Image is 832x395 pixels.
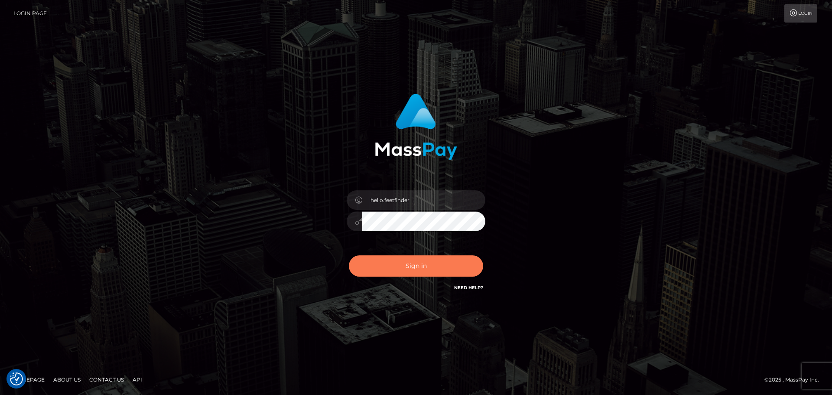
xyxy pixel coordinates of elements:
input: Username... [362,190,485,210]
a: Need Help? [454,285,483,291]
a: Login [784,4,817,23]
button: Consent Preferences [10,372,23,385]
a: Homepage [10,373,48,386]
a: Login Page [13,4,47,23]
img: MassPay Login [375,94,457,160]
a: Contact Us [86,373,127,386]
a: About Us [50,373,84,386]
button: Sign in [349,255,483,277]
img: Revisit consent button [10,372,23,385]
a: API [129,373,146,386]
div: © 2025 , MassPay Inc. [764,375,825,385]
